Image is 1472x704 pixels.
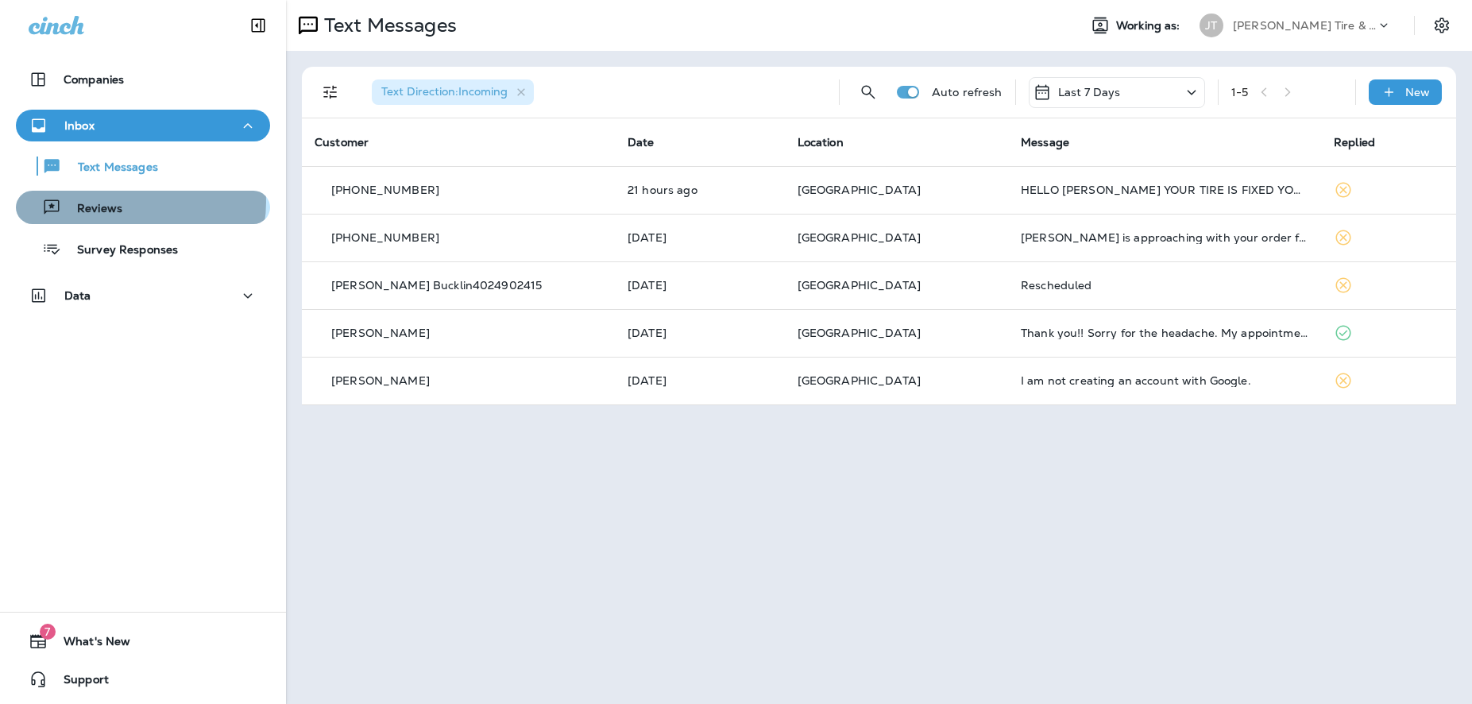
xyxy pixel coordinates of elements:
p: Auto refresh [932,86,1003,99]
p: New [1405,86,1430,99]
p: [PHONE_NUMBER] [331,231,439,244]
div: Rescheduled [1021,279,1308,292]
button: Reviews [16,191,270,224]
span: [GEOGRAPHIC_DATA] [798,373,921,388]
button: Collapse Sidebar [236,10,280,41]
span: Message [1021,135,1069,149]
button: Survey Responses [16,232,270,265]
button: Companies [16,64,270,95]
div: Nayeli is approaching with your order from 1-800 Radiator. Your Dasher will hand the order to you. [1021,231,1308,244]
p: Text Messages [318,14,457,37]
p: [PHONE_NUMBER] [331,184,439,196]
p: Aug 14, 2025 03:00 PM [628,184,772,196]
p: Data [64,289,91,302]
p: Survey Responses [61,243,178,258]
button: Inbox [16,110,270,141]
p: Companies [64,73,124,86]
span: Text Direction : Incoming [381,84,508,99]
span: Replied [1334,135,1375,149]
p: Aug 12, 2025 04:33 PM [628,327,772,339]
button: Search Messages [852,76,884,108]
p: Last 7 Days [1058,86,1121,99]
span: [GEOGRAPHIC_DATA] [798,183,921,197]
p: Aug 9, 2025 10:46 AM [628,374,772,387]
span: [GEOGRAPHIC_DATA] [798,230,921,245]
button: Support [16,663,270,695]
div: Thank you!! Sorry for the headache. My appointment is at 245 so that's perfect. Thanks again [1021,327,1308,339]
p: Aug 14, 2025 10:11 AM [628,231,772,244]
span: Date [628,135,655,149]
div: Text Direction:Incoming [372,79,534,105]
button: Filters [315,76,346,108]
p: [PERSON_NAME] Tire & Auto [1233,19,1376,32]
span: Customer [315,135,369,149]
div: HELLO STEPHANIE YOUR TIRE IS FIXED YOU CAN PICK UP VEHICLE WHEN YOUR READY THANKS [1021,184,1308,196]
span: [GEOGRAPHIC_DATA] [798,326,921,340]
span: Location [798,135,844,149]
p: Reviews [61,202,122,217]
span: Support [48,673,109,692]
button: 7What's New [16,625,270,657]
p: Inbox [64,119,95,132]
div: I am not creating an account with Google. [1021,374,1308,387]
p: [PERSON_NAME] Bucklin4024902415 [331,279,542,292]
p: Text Messages [62,161,158,176]
p: Aug 12, 2025 05:12 PM [628,279,772,292]
span: 7 [40,624,56,640]
p: [PERSON_NAME] [331,327,430,339]
span: [GEOGRAPHIC_DATA] [798,278,921,292]
div: 1 - 5 [1231,86,1248,99]
span: Working as: [1116,19,1184,33]
span: What's New [48,635,130,654]
div: JT [1200,14,1223,37]
button: Settings [1428,11,1456,40]
button: Text Messages [16,149,270,183]
p: [PERSON_NAME] [331,374,430,387]
button: Data [16,280,270,311]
